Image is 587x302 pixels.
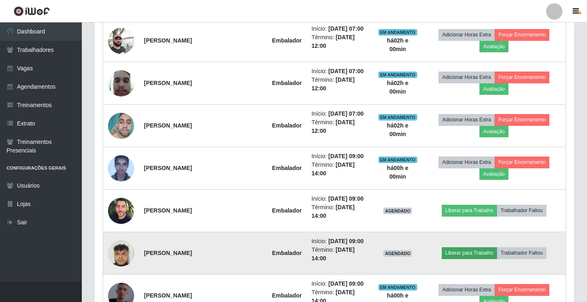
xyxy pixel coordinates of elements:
[497,247,547,259] button: Trabalhador Faltou
[272,207,301,214] strong: Embalador
[439,72,495,83] button: Adicionar Horas Extra
[479,83,508,95] button: Avaliação
[387,165,408,180] strong: há 00 h e 00 min
[378,29,417,36] span: EM ANDAMENTO
[378,284,417,291] span: EM ANDAMENTO
[387,122,408,137] strong: há 02 h e 00 min
[378,157,417,163] span: EM ANDAMENTO
[144,80,192,86] strong: [PERSON_NAME]
[383,250,412,257] span: AGENDADO
[378,114,417,121] span: EM ANDAMENTO
[495,29,549,40] button: Forçar Encerramento
[311,203,368,220] li: Término:
[328,238,364,244] time: [DATE] 09:00
[311,195,368,203] li: Início:
[108,151,134,185] img: 1673386012464.jpeg
[311,33,368,50] li: Término:
[378,72,417,78] span: EM ANDAMENTO
[272,292,301,299] strong: Embalador
[387,80,408,95] strong: há 02 h e 00 min
[439,157,495,168] button: Adicionar Horas Extra
[311,246,368,263] li: Término:
[311,280,368,288] li: Início:
[144,165,192,171] strong: [PERSON_NAME]
[328,25,364,32] time: [DATE] 07:00
[272,250,301,256] strong: Embalador
[13,6,50,16] img: CoreUI Logo
[108,236,134,271] img: 1731039194690.jpeg
[272,165,301,171] strong: Embalador
[311,237,368,246] li: Início:
[311,25,368,33] li: Início:
[328,110,364,117] time: [DATE] 07:00
[144,37,192,44] strong: [PERSON_NAME]
[108,23,134,58] img: 1702417487415.jpeg
[439,29,495,40] button: Adicionar Horas Extra
[383,208,412,214] span: AGENDADO
[442,205,497,216] button: Liberar para Trabalho
[328,153,364,159] time: [DATE] 09:00
[328,68,364,74] time: [DATE] 07:00
[328,195,364,202] time: [DATE] 09:00
[442,247,497,259] button: Liberar para Trabalho
[479,168,508,180] button: Avaliação
[495,114,549,125] button: Forçar Encerramento
[479,41,508,52] button: Avaliação
[479,126,508,137] button: Avaliação
[272,122,301,129] strong: Embalador
[495,72,549,83] button: Forçar Encerramento
[144,250,192,256] strong: [PERSON_NAME]
[439,284,495,295] button: Adicionar Horas Extra
[272,37,301,44] strong: Embalador
[311,161,368,178] li: Término:
[311,67,368,76] li: Início:
[108,195,134,227] img: 1683118670739.jpeg
[328,280,364,287] time: [DATE] 09:00
[108,66,134,101] img: 1708837216979.jpeg
[144,292,192,299] strong: [PERSON_NAME]
[311,76,368,93] li: Término:
[495,157,549,168] button: Forçar Encerramento
[387,37,408,52] strong: há 02 h e 00 min
[108,108,134,143] img: 1748551724527.jpeg
[311,152,368,161] li: Início:
[311,110,368,118] li: Início:
[495,284,549,295] button: Forçar Encerramento
[144,207,192,214] strong: [PERSON_NAME]
[439,114,495,125] button: Adicionar Horas Extra
[144,122,192,129] strong: [PERSON_NAME]
[311,118,368,135] li: Término:
[497,205,547,216] button: Trabalhador Faltou
[272,80,301,86] strong: Embalador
